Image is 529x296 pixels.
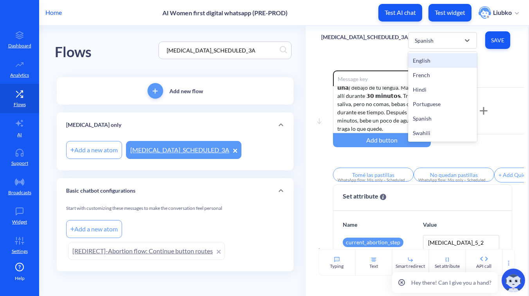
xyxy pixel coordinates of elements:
[408,111,477,126] div: Spanish
[11,160,28,167] p: Support
[66,141,122,159] div: Add a new atom
[45,8,62,17] p: Home
[163,46,280,55] input: Search
[411,278,491,287] p: Hey there! Can I give you a hand?
[57,112,293,137] div: [MEDICAL_DATA] only
[423,220,499,229] p: Value
[126,141,241,159] a: [MEDICAL_DATA]_SCHEDULED_3A
[338,177,409,183] div: WhatsApp flow: Mis. only – Scheduled Notification 3B
[66,121,121,129] p: [MEDICAL_DATA] only
[169,87,203,95] p: Add new flow
[15,275,25,282] span: Help
[408,82,477,97] div: Hindi
[435,9,465,16] p: Test widget
[343,191,386,201] span: Set attribute
[55,41,92,63] div: Flows
[369,263,378,270] div: Text
[378,4,422,22] button: Test AI chat
[333,86,431,133] div: ⚠️ Este paso es importante, asegúrate de tomar esta tercera dosis, incluso si ya has comenzado a ...
[479,6,491,19] img: user photo
[408,97,477,111] div: Portuguese
[414,168,494,182] input: Reply title
[343,238,403,247] div: current_abortion_step
[17,131,22,138] p: AI
[475,5,523,20] button: user photoLiubko
[10,72,29,79] p: Analytics
[435,263,460,270] div: Set attribute
[408,53,477,68] div: English
[66,187,135,195] p: Basic chatbot configurations
[502,269,525,292] img: copilot-icon.svg
[385,9,416,16] p: Test AI chat
[333,168,414,182] input: Reply title
[330,263,344,270] div: Typing
[423,235,499,250] input: none
[415,36,434,44] div: Spanish
[428,4,471,22] button: Test widget
[333,70,431,86] input: Message key
[12,218,27,226] p: Widget
[14,101,26,108] p: Flows
[8,189,31,196] p: Broadcasts
[68,242,225,260] a: [REDIRECT]-Abortion flow: Continue button routes
[148,83,163,99] button: add
[476,263,491,270] div: API call
[408,126,477,140] div: Swahili
[418,177,489,183] div: WhatsApp flow: Mis. only – Scheduled Notification 3С
[66,220,122,238] div: Add a new atom
[493,8,512,17] p: Liubko
[12,248,28,255] p: Settings
[162,9,288,16] p: AI Women first digital whatsapp (PRE-PROD)
[408,68,477,82] div: French
[485,31,510,49] button: Save
[396,263,425,270] div: Smart redirect
[333,133,431,147] div: Add button
[66,205,284,218] div: Start with customizing these messages to make the conversation feel personal
[343,220,419,229] p: Name
[491,36,504,44] span: Save
[321,33,408,41] p: [MEDICAL_DATA]_SCHEDULED_3A
[8,42,31,49] p: Dashboard
[57,178,293,203] div: Basic chatbot configurations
